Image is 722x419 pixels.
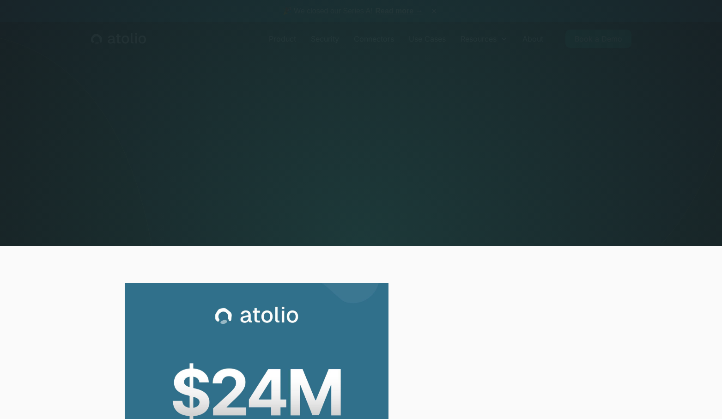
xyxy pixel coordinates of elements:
[565,30,631,48] a: Book a Demo
[429,6,440,16] button: ×
[261,30,303,48] a: Product
[283,6,423,17] span: 🎉 We closed our Series A!
[303,30,346,48] a: Security
[461,33,497,44] div: Resources
[91,33,146,45] a: home
[401,30,453,48] a: Use Cases
[515,30,551,48] a: About
[376,7,423,15] a: Read more →
[346,30,401,48] a: Connectors
[453,30,515,48] div: Resources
